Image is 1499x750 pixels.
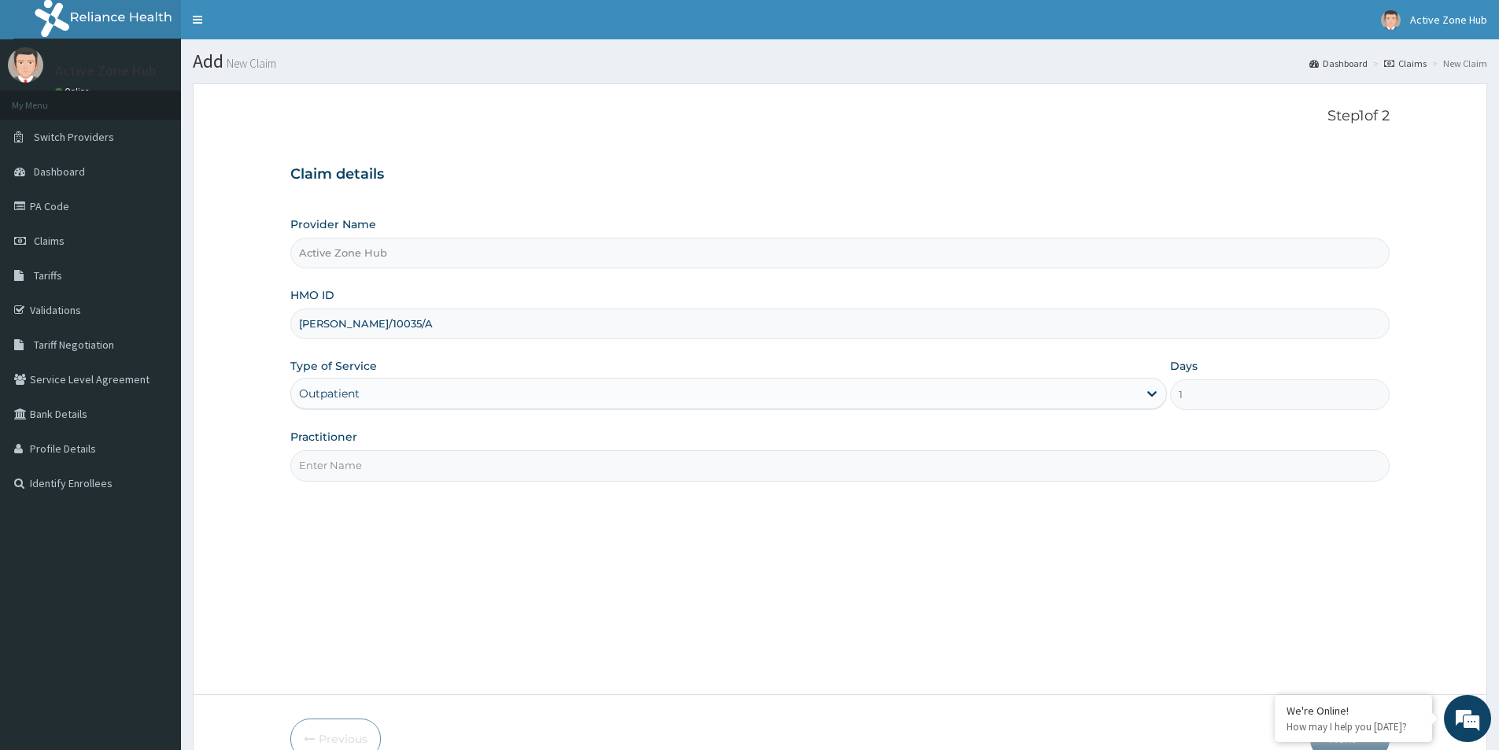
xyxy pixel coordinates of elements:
[290,216,376,232] label: Provider Name
[223,57,276,69] small: New Claim
[290,166,1390,183] h3: Claim details
[34,130,114,144] span: Switch Providers
[193,51,1487,72] h1: Add
[1287,720,1420,733] p: How may I help you today?
[1287,704,1420,718] div: We're Online!
[1410,13,1487,27] span: Active Zone Hub
[290,358,377,374] label: Type of Service
[91,198,217,357] span: We're online!
[34,268,62,283] span: Tariffs
[258,8,296,46] div: Minimize live chat window
[8,47,43,83] img: User Image
[290,108,1390,125] p: Step 1 of 2
[290,429,357,445] label: Practitioner
[34,164,85,179] span: Dashboard
[290,450,1390,481] input: Enter Name
[290,308,1390,339] input: Enter HMO ID
[82,88,264,109] div: Chat with us now
[1384,57,1427,70] a: Claims
[29,79,64,118] img: d_794563401_company_1708531726252_794563401
[1309,57,1368,70] a: Dashboard
[8,430,300,485] textarea: Type your message and hit 'Enter'
[290,287,334,303] label: HMO ID
[55,64,157,78] p: Active Zone Hub
[34,234,65,248] span: Claims
[1381,10,1401,30] img: User Image
[1428,57,1487,70] li: New Claim
[34,338,114,352] span: Tariff Negotiation
[1170,358,1198,374] label: Days
[55,86,93,97] a: Online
